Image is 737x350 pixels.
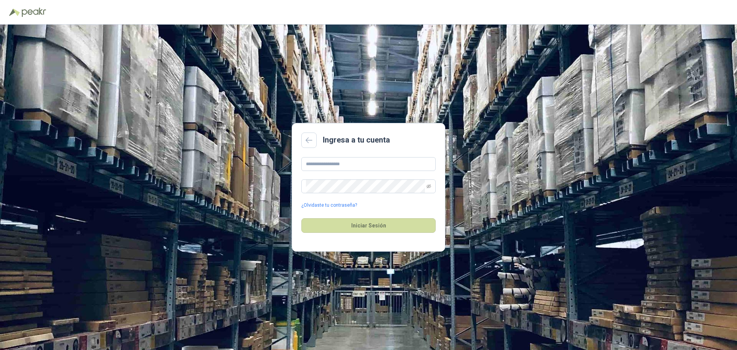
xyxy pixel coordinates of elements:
h2: Ingresa a tu cuenta [323,134,390,146]
img: Peakr [21,8,46,17]
img: Logo [9,8,20,16]
span: eye-invisible [426,184,431,189]
button: Iniciar Sesión [301,218,436,233]
a: ¿Olvidaste tu contraseña? [301,202,357,209]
